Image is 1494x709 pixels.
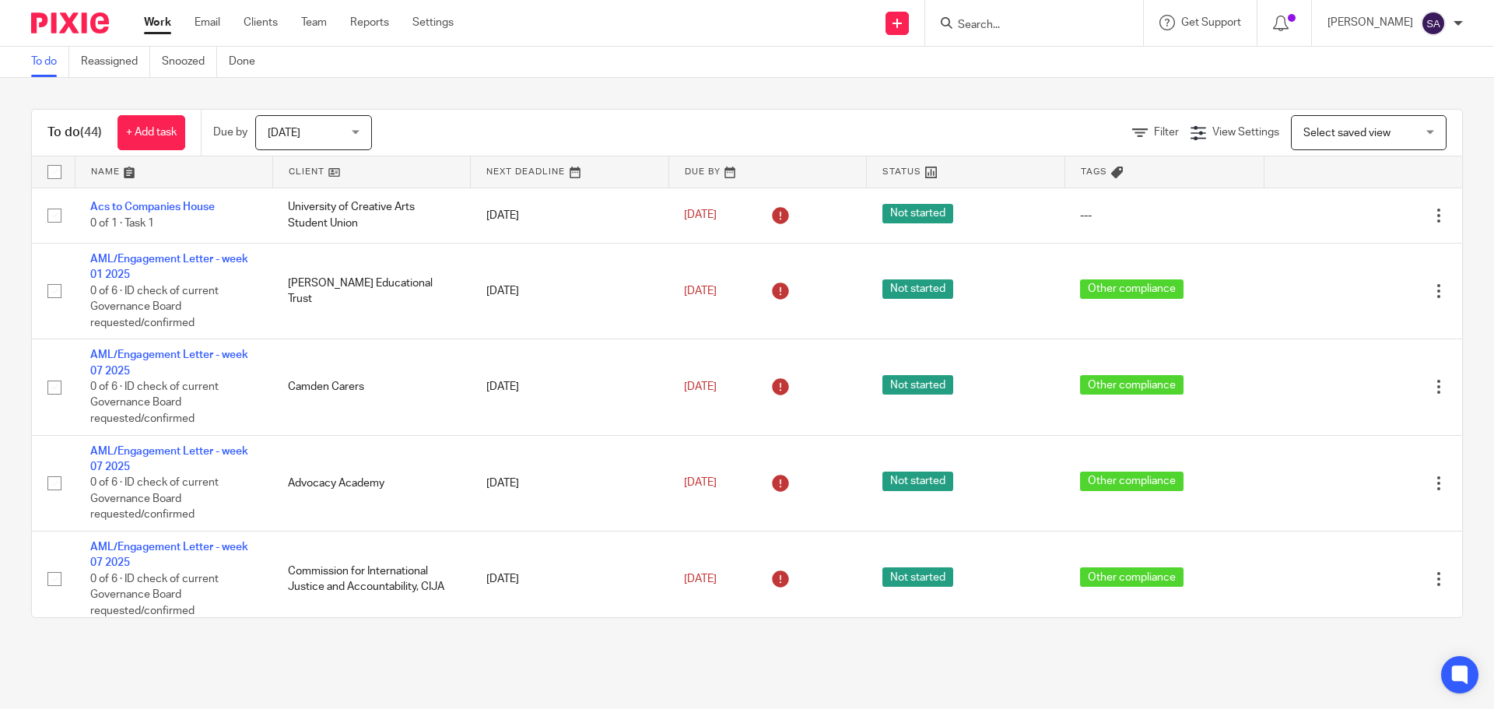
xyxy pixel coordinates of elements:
input: Search [956,19,1096,33]
a: Email [195,15,220,30]
span: [DATE] [268,128,300,139]
a: AML/Engagement Letter - week 07 2025 [90,542,248,568]
a: AML/Engagement Letter - week 07 2025 [90,349,248,376]
td: [DATE] [471,532,668,627]
td: Camden Carers [272,339,470,435]
a: Settings [412,15,454,30]
span: Other compliance [1080,567,1184,587]
span: Other compliance [1080,472,1184,491]
span: [DATE] [684,210,717,221]
span: Not started [882,204,953,223]
a: To do [31,47,69,77]
a: Done [229,47,267,77]
a: AML/Engagement Letter - week 07 2025 [90,446,248,472]
span: Filter [1154,127,1179,138]
a: Work [144,15,171,30]
span: Other compliance [1080,375,1184,395]
a: Clients [244,15,278,30]
span: Other compliance [1080,279,1184,299]
span: Tags [1081,167,1107,176]
span: Get Support [1181,17,1241,28]
a: Reassigned [81,47,150,77]
h1: To do [47,125,102,141]
td: Advocacy Academy [272,435,470,531]
a: + Add task [117,115,185,150]
span: 0 of 6 · ID check of current Governance Board requested/confirmed [90,286,219,328]
span: Not started [882,375,953,395]
span: View Settings [1212,127,1279,138]
a: AML/Engagement Letter - week 01 2025 [90,254,248,280]
td: [DATE] [471,188,668,243]
td: [PERSON_NAME] Educational Trust [272,243,470,339]
td: [DATE] [471,243,668,339]
div: --- [1080,208,1248,223]
td: [DATE] [471,339,668,435]
span: [DATE] [684,574,717,584]
img: svg%3E [1421,11,1446,36]
span: 0 of 1 · Task 1 [90,218,154,229]
span: [DATE] [684,381,717,392]
span: Select saved view [1303,128,1391,139]
span: (44) [80,126,102,139]
span: Not started [882,279,953,299]
td: [DATE] [471,435,668,531]
a: Snoozed [162,47,217,77]
span: Not started [882,472,953,491]
span: 0 of 6 · ID check of current Governance Board requested/confirmed [90,574,219,616]
span: Not started [882,567,953,587]
a: Acs to Companies House [90,202,215,212]
td: University of Creative Arts Student Union [272,188,470,243]
img: Pixie [31,12,109,33]
a: Reports [350,15,389,30]
span: 0 of 6 · ID check of current Governance Board requested/confirmed [90,381,219,424]
p: Due by [213,125,247,140]
a: Team [301,15,327,30]
span: 0 of 6 · ID check of current Governance Board requested/confirmed [90,478,219,521]
span: [DATE] [684,478,717,489]
p: [PERSON_NAME] [1327,15,1413,30]
span: [DATE] [684,286,717,297]
td: Commission for International Justice and Accountability, CIJA [272,532,470,627]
